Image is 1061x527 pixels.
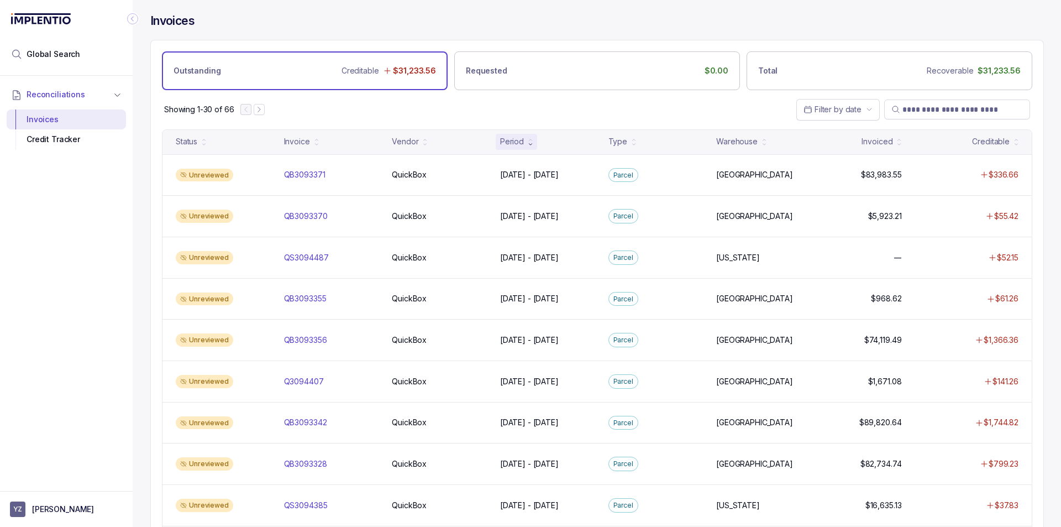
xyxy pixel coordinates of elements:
[176,457,233,471] div: Unreviewed
[176,169,233,182] div: Unreviewed
[284,211,328,222] p: QB3093370
[174,65,220,76] p: Outstanding
[7,82,126,107] button: Reconciliations
[284,136,310,147] div: Invoice
[254,104,265,115] button: Next Page
[716,376,793,387] p: [GEOGRAPHIC_DATA]
[613,376,633,387] p: Parcel
[500,293,559,304] p: [DATE] - [DATE]
[176,210,233,223] div: Unreviewed
[176,333,233,347] div: Unreviewed
[27,89,85,100] span: Reconciliations
[613,500,633,511] p: Parcel
[392,417,427,428] p: QuickBox
[500,136,524,147] div: Period
[716,136,758,147] div: Warehouse
[992,376,1018,387] p: $141.26
[393,65,436,76] p: $31,233.56
[613,418,633,429] p: Parcel
[500,335,559,346] p: [DATE] - [DATE]
[500,500,559,511] p: [DATE] - [DATE]
[613,211,633,222] p: Parcel
[613,294,633,305] p: Parcel
[978,65,1021,76] p: $31,233.56
[500,252,559,263] p: [DATE] - [DATE]
[176,136,197,147] div: Status
[10,502,123,517] button: User initials[PERSON_NAME]
[500,169,559,180] p: [DATE] - [DATE]
[164,104,234,115] div: Remaining page entries
[861,169,902,180] p: $83,983.55
[613,170,633,181] p: Parcel
[994,211,1018,222] p: $55.42
[176,375,233,388] div: Unreviewed
[392,376,427,387] p: QuickBox
[176,251,233,264] div: Unreviewed
[716,417,793,428] p: [GEOGRAPHIC_DATA]
[284,458,327,469] p: QB3093328
[860,458,902,469] p: $82,734.74
[500,376,559,387] p: [DATE] - [DATE]
[126,12,139,25] div: Collapse Icon
[176,499,233,512] div: Unreviewed
[27,49,80,60] span: Global Search
[500,417,559,428] p: [DATE] - [DATE]
[613,458,633,469] p: Parcel
[32,504,94,515] p: [PERSON_NAME]
[466,65,507,76] p: Requested
[871,293,901,304] p: $968.62
[150,13,195,29] h4: Invoices
[392,252,427,263] p: QuickBox
[284,417,327,428] p: QB3093342
[392,169,427,180] p: QuickBox
[176,416,233,430] div: Unreviewed
[392,335,427,346] p: QuickBox
[716,500,760,511] p: [US_STATE]
[815,105,862,114] span: Filter by date
[10,502,25,517] span: User initials
[392,293,427,304] p: QuickBox
[284,252,329,263] p: QS3094487
[997,252,1018,263] p: $52.15
[989,169,1018,180] p: $336.66
[284,500,328,511] p: QS3094385
[15,109,117,129] div: Invoices
[868,376,902,387] p: $1,671.08
[716,252,760,263] p: [US_STATE]
[859,417,902,428] p: $89,820.64
[613,335,633,346] p: Parcel
[868,211,902,222] p: $5,923.21
[500,458,559,469] p: [DATE] - [DATE]
[705,65,728,76] p: $0.00
[796,99,880,120] button: Date Range Picker
[613,252,633,263] p: Parcel
[500,211,559,222] p: [DATE] - [DATE]
[392,458,427,469] p: QuickBox
[608,136,627,147] div: Type
[984,335,1018,346] p: $1,366.36
[758,65,778,76] p: Total
[865,500,902,511] p: $16,635.13
[864,335,902,346] p: $74,119.49
[716,458,793,469] p: [GEOGRAPHIC_DATA]
[284,293,327,304] p: QB3093355
[716,335,793,346] p: [GEOGRAPHIC_DATA]
[803,104,862,115] search: Date Range Picker
[927,65,973,76] p: Recoverable
[716,293,793,304] p: [GEOGRAPHIC_DATA]
[862,136,892,147] div: Invoiced
[392,211,427,222] p: QuickBox
[15,129,117,149] div: Credit Tracker
[995,293,1018,304] p: $61.26
[716,169,793,180] p: [GEOGRAPHIC_DATA]
[984,417,1018,428] p: $1,744.82
[7,107,126,152] div: Reconciliations
[284,169,325,180] p: QB3093371
[164,104,234,115] p: Showing 1-30 of 66
[284,376,324,387] p: Q3094407
[894,252,902,263] p: —
[989,458,1018,469] p: $799.23
[392,500,427,511] p: QuickBox
[995,500,1018,511] p: $37.83
[972,136,1010,147] div: Creditable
